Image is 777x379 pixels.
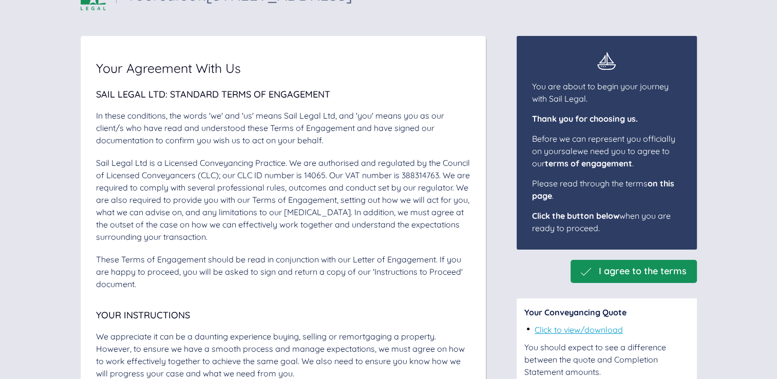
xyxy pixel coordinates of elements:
[532,134,675,168] span: Before we can represent you officially on your sale we need you to agree to our .
[96,253,470,290] div: These Terms of Engagement should be read in conjunction with our Letter of Engagement. If you are...
[532,211,619,221] span: Click the button below
[96,109,470,146] div: In these conditions, the words 'we' and 'us' means Sail Legal Ltd, and 'you' means you as our cli...
[96,309,190,321] span: Your Instructions
[535,325,623,335] a: Click to view/download
[524,307,627,317] span: Your Conveyancing Quote
[96,88,330,100] span: Sail Legal Ltd: Standard Terms of Engagement
[524,341,689,378] div: You should expect to see a difference between the quote and Completion Statement amounts.
[532,113,638,124] span: Thank you for choosing us.
[532,178,674,201] span: Please read through the terms .
[532,81,669,104] span: You are about to begin your journey with Sail Legal.
[545,158,632,168] span: terms of engagement
[599,266,687,277] span: I agree to the terms
[532,211,671,233] span: when you are ready to proceed.
[96,157,470,243] div: Sail Legal Ltd is a Licensed Conveyancing Practice. We are authorised and regulated by the Counci...
[96,62,241,74] span: Your Agreement With Us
